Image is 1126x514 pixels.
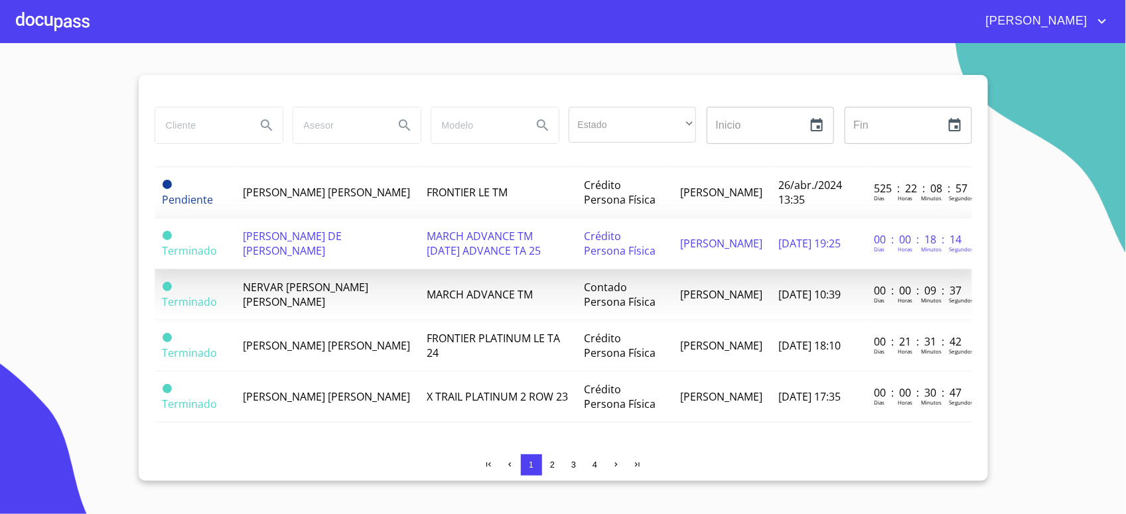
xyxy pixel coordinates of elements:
p: Minutos [921,399,942,406]
span: Crédito Persona Física [584,178,656,207]
span: 4 [593,460,597,470]
span: FRONTIER LE TM [427,185,508,200]
input: search [293,107,384,143]
span: Terminado [163,333,172,342]
span: [PERSON_NAME] [680,236,762,251]
p: Segundos [949,348,973,355]
span: Contado Persona Física [584,280,656,309]
span: X TRAIL PLATINUM 2 ROW 23 [427,389,568,404]
span: Crédito Persona Física [584,382,656,411]
span: [DATE] 19:25 [778,236,841,251]
span: 26/abr./2024 13:35 [778,178,842,207]
button: Search [389,109,421,141]
span: 2 [550,460,555,470]
p: Segundos [949,296,973,304]
p: Segundos [949,245,973,253]
span: [PERSON_NAME] [680,338,762,353]
span: [PERSON_NAME] [680,185,762,200]
p: Horas [898,399,912,406]
p: 00 : 00 : 18 : 14 [874,232,963,247]
span: [PERSON_NAME] DE [PERSON_NAME] [243,229,342,258]
span: [DATE] 17:35 [778,389,841,404]
p: Dias [874,399,884,406]
button: 3 [563,454,585,476]
p: Dias [874,348,884,355]
p: 525 : 22 : 08 : 57 [874,181,963,196]
p: Horas [898,296,912,304]
p: 00 : 00 : 30 : 47 [874,385,963,400]
button: 1 [521,454,542,476]
span: 1 [529,460,533,470]
span: MARCH ADVANCE TM [DATE] ADVANCE TA 25 [427,229,541,258]
span: Terminado [163,231,172,240]
p: 00 : 00 : 09 : 37 [874,283,963,298]
button: account of current user [976,11,1110,32]
input: search [431,107,522,143]
span: MARCH ADVANCE TM [427,287,533,302]
p: Dias [874,194,884,202]
span: [DATE] 18:10 [778,338,841,353]
p: Minutos [921,296,942,304]
span: Terminado [163,384,172,393]
p: Horas [898,348,912,355]
p: Minutos [921,348,942,355]
span: Crédito Persona Física [584,229,656,258]
span: [PERSON_NAME] [PERSON_NAME] [243,185,410,200]
span: Terminado [163,243,218,258]
span: [PERSON_NAME] [976,11,1094,32]
p: Dias [874,296,884,304]
button: Search [251,109,283,141]
button: 2 [542,454,563,476]
span: Crédito Persona Física [584,331,656,360]
span: Terminado [163,282,172,291]
span: [PERSON_NAME] [PERSON_NAME] [243,338,410,353]
span: [PERSON_NAME] [PERSON_NAME] [243,389,410,404]
span: [PERSON_NAME] [680,287,762,302]
span: Pendiente [163,192,214,207]
span: 3 [571,460,576,470]
p: Minutos [921,194,942,202]
p: 00 : 21 : 31 : 42 [874,334,963,349]
input: search [155,107,246,143]
span: NERVAR [PERSON_NAME] [PERSON_NAME] [243,280,368,309]
p: Segundos [949,399,973,406]
p: Horas [898,245,912,253]
span: [DATE] 10:39 [778,287,841,302]
p: Segundos [949,194,973,202]
span: Terminado [163,294,218,309]
span: Terminado [163,346,218,360]
span: Pendiente [163,180,172,189]
span: FRONTIER PLATINUM LE TA 24 [427,331,560,360]
button: 4 [585,454,606,476]
p: Minutos [921,245,942,253]
button: Search [527,109,559,141]
p: Dias [874,245,884,253]
div: ​ [569,107,696,143]
p: Horas [898,194,912,202]
span: [PERSON_NAME] [680,389,762,404]
span: Terminado [163,397,218,411]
